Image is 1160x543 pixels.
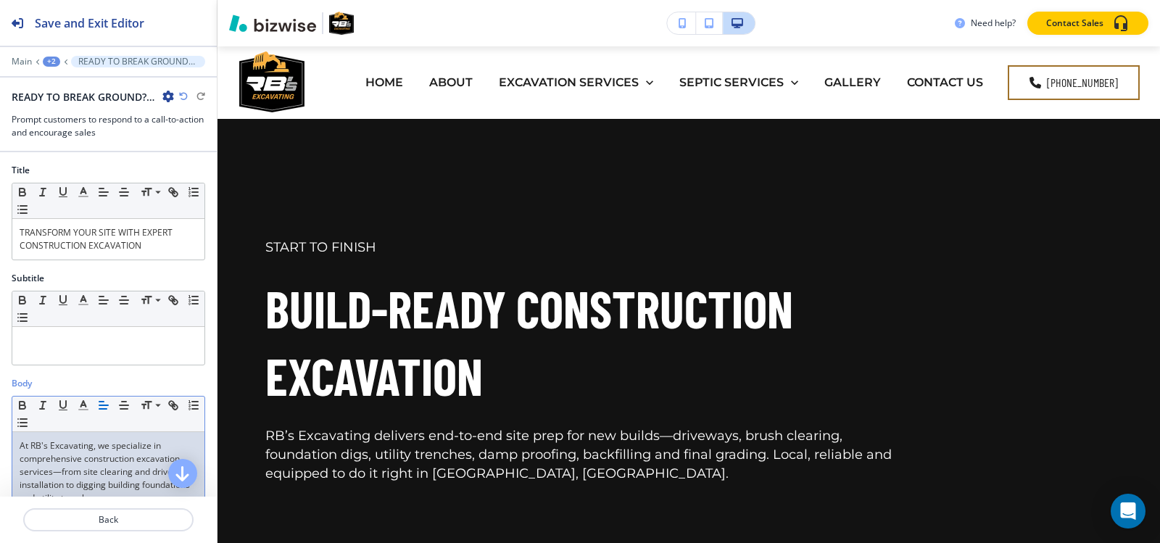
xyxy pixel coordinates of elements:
h3: Need help? [971,17,1016,30]
p: HOME [365,74,403,91]
p: At RB's Excavating, we specialize in comprehensive construction excavation services—from site cle... [20,439,197,505]
button: READY TO BREAK GROUND? LET'S BUILD YOUR VISION TOGETHER.-2 [71,56,205,67]
p: SEPTIC SERVICES [679,74,784,91]
a: [PHONE_NUMBER] [1008,65,1140,100]
p: ABOUT [429,74,473,91]
p: RB’s Excavating delivers end‑to‑end site prep for new builds—driveways, brush clearing, foundatio... [265,427,892,484]
button: Contact Sales [1027,12,1148,35]
img: Bizwise Logo [229,14,316,32]
h2: Save and Exit Editor [35,14,144,32]
p: Back [25,513,192,526]
p: GALLERY [824,74,881,91]
h3: Prompt customers to respond to a call-to-action and encourage sales [12,113,205,139]
button: Main [12,57,32,67]
button: Back [23,508,194,531]
p: EXCAVATION SERVICES [499,74,639,91]
p: READY TO BREAK GROUND? LET'S BUILD YOUR VISION TOGETHER.-2 [78,57,198,67]
p: CONTACT US [907,74,983,91]
h2: Title [12,164,30,177]
img: Your Logo [329,12,354,35]
button: +2 [43,57,60,67]
p: Contact Sales [1046,17,1103,30]
div: Open Intercom Messenger [1111,494,1145,529]
h2: Body [12,377,32,390]
h2: Subtitle [12,272,44,285]
p: START TO FINISH [265,239,892,257]
h2: READY TO BREAK GROUND? LET'S BUILD YOUR VISION TOGETHER.-2 [12,89,157,104]
img: RB's Excavating [239,51,304,112]
p: TRANSFORM YOUR SITE WITH EXPERT CONSTRUCTION EXCAVATION [20,226,197,252]
p: BUILD-READY CONSTRUCTION EXCAVATION [265,275,892,410]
